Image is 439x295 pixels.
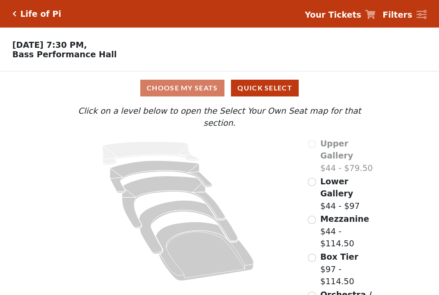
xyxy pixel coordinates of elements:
button: Quick Select [231,80,299,96]
a: Your Tickets [305,9,376,21]
label: $97 - $114.50 [320,251,378,288]
span: Mezzanine [320,214,369,224]
label: $44 - $114.50 [320,213,378,250]
p: Click on a level below to open the Select Your Own Seat map for that section. [61,105,378,129]
a: Click here to go back to filters [13,11,16,17]
strong: Your Tickets [305,10,361,19]
strong: Filters [382,10,412,19]
span: Lower Gallery [320,177,353,199]
label: $44 - $97 [320,175,378,212]
path: Lower Gallery - Seats Available: 98 [110,161,212,193]
span: Upper Gallery [320,139,353,161]
path: Orchestra / Parterre Circle - Seats Available: 6 [156,222,254,281]
path: Upper Gallery - Seats Available: 0 [103,142,199,165]
h5: Life of Pi [20,9,61,19]
a: Filters [382,9,426,21]
label: $44 - $79.50 [320,137,378,174]
span: Box Tier [320,252,358,261]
